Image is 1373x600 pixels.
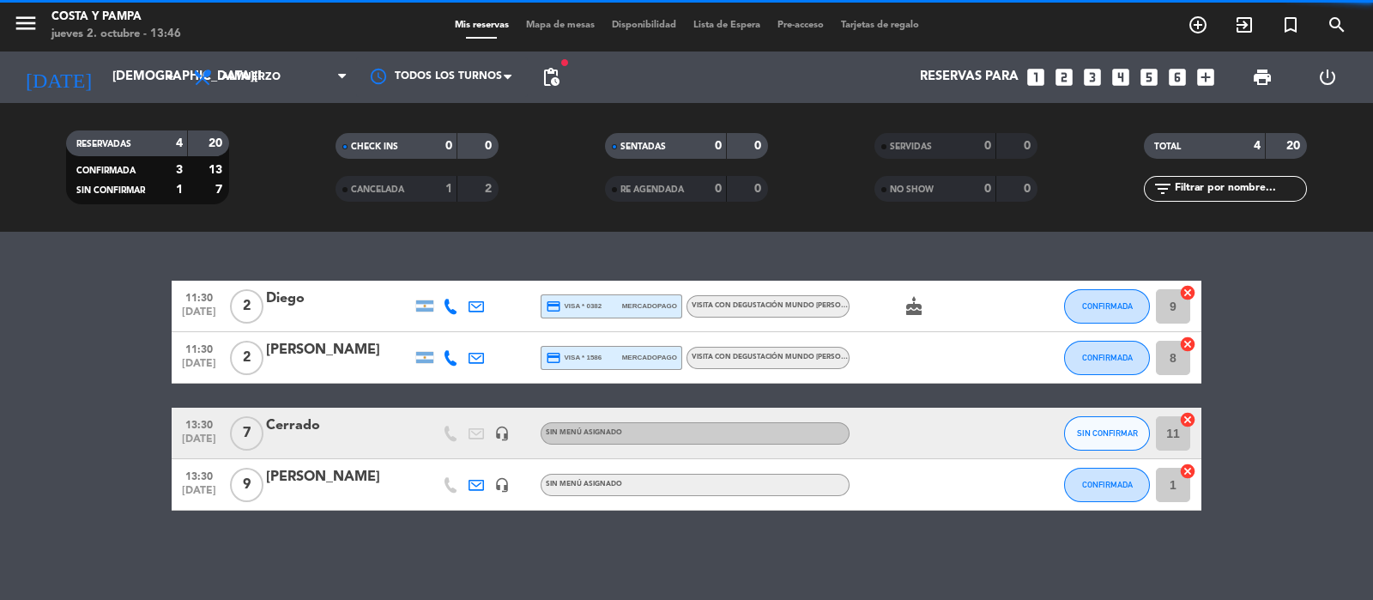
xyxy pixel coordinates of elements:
span: Almuerzo [221,71,281,83]
strong: 0 [754,183,765,195]
span: CONFIRMADA [1082,301,1133,311]
strong: 4 [176,137,183,149]
span: CANCELADA [351,185,404,194]
strong: 0 [445,140,452,152]
input: Filtrar por nombre... [1173,179,1306,198]
span: mercadopago [622,352,677,363]
span: Lista de Espera [685,21,769,30]
i: cancel [1179,284,1196,301]
span: Visita con degustación Mundo [PERSON_NAME] & Pampa [692,354,907,361]
span: RESERVADAS [76,140,131,148]
span: 9 [230,468,263,502]
i: cancel [1179,411,1196,428]
i: add_box [1195,66,1217,88]
span: Disponibilidad [603,21,685,30]
i: looks_one [1025,66,1047,88]
span: 13:30 [178,414,221,433]
button: CONFIRMADA [1064,289,1150,324]
strong: 0 [754,140,765,152]
span: CONFIRMADA [1082,480,1133,489]
button: menu [13,10,39,42]
i: headset_mic [494,426,510,441]
i: [DATE] [13,58,104,96]
i: menu [13,10,39,36]
strong: 4 [1254,140,1261,152]
div: LOG OUT [1295,52,1360,103]
i: add_circle_outline [1188,15,1208,35]
span: SIN CONFIRMAR [76,186,145,195]
span: Sin menú asignado [546,481,622,488]
span: pending_actions [541,67,561,88]
strong: 2 [485,183,495,195]
span: 2 [230,289,263,324]
strong: 0 [984,140,991,152]
span: Tarjetas de regalo [832,21,928,30]
span: 13:30 [178,465,221,485]
strong: 0 [1024,140,1034,152]
i: credit_card [546,350,561,366]
strong: 0 [984,183,991,195]
span: NO SHOW [890,185,934,194]
span: CONFIRMADA [76,167,136,175]
i: looks_4 [1110,66,1132,88]
span: Mapa de mesas [517,21,603,30]
i: cancel [1179,336,1196,353]
strong: 20 [209,137,226,149]
i: cancel [1179,463,1196,480]
span: Pre-acceso [769,21,832,30]
strong: 0 [485,140,495,152]
strong: 7 [215,184,226,196]
span: [DATE] [178,485,221,505]
i: power_settings_new [1317,67,1338,88]
i: turned_in_not [1280,15,1301,35]
span: Reservas para [920,70,1019,85]
div: Cerrado [266,415,412,437]
strong: 3 [176,164,183,176]
div: Diego [266,288,412,310]
i: filter_list [1152,179,1173,199]
span: [DATE] [178,306,221,326]
strong: 0 [715,140,722,152]
span: CONFIRMADA [1082,353,1133,362]
button: CONFIRMADA [1064,341,1150,375]
span: Visita con degustación Mundo [PERSON_NAME] & Pampa [692,302,907,309]
div: Costa y Pampa [51,9,181,26]
i: arrow_drop_down [160,67,180,88]
i: looks_3 [1081,66,1104,88]
span: 11:30 [178,338,221,358]
i: search [1327,15,1347,35]
strong: 0 [715,183,722,195]
i: credit_card [546,299,561,314]
button: SIN CONFIRMAR [1064,416,1150,451]
i: looks_two [1053,66,1075,88]
span: 11:30 [178,287,221,306]
span: fiber_manual_record [559,58,570,68]
div: [PERSON_NAME] [266,466,412,488]
i: exit_to_app [1234,15,1255,35]
strong: 1 [176,184,183,196]
i: looks_5 [1138,66,1160,88]
span: 7 [230,416,263,451]
span: TOTAL [1154,142,1181,151]
strong: 1 [445,183,452,195]
span: SENTADAS [620,142,666,151]
span: SIN CONFIRMAR [1077,428,1138,438]
span: Sin menú asignado [546,429,622,436]
span: SERVIDAS [890,142,932,151]
span: CHECK INS [351,142,398,151]
button: CONFIRMADA [1064,468,1150,502]
span: [DATE] [178,433,221,453]
span: visa * 0382 [546,299,602,314]
span: print [1252,67,1273,88]
strong: 0 [1024,183,1034,195]
div: jueves 2. octubre - 13:46 [51,26,181,43]
strong: 20 [1286,140,1303,152]
span: [DATE] [178,358,221,378]
strong: 13 [209,164,226,176]
span: visa * 1586 [546,350,602,366]
i: looks_6 [1166,66,1189,88]
span: Mis reservas [446,21,517,30]
span: RE AGENDADA [620,185,684,194]
span: mercadopago [622,300,677,312]
div: [PERSON_NAME] [266,339,412,361]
